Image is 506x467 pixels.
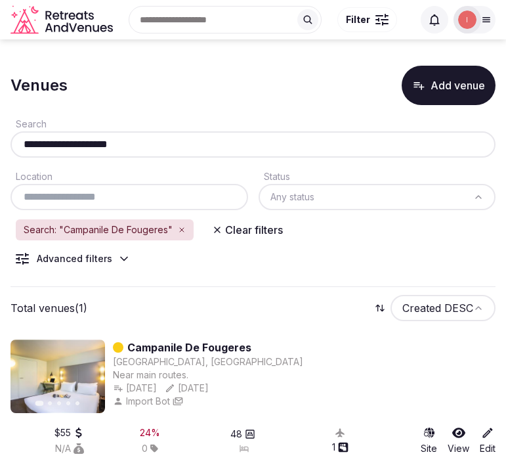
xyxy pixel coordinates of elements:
[480,426,495,455] a: Edit
[448,426,469,455] a: View
[127,340,251,355] a: Campanile De Fougeres
[35,401,44,406] button: Go to slide 1
[113,395,170,408] button: Import Bot
[337,7,397,32] button: Filter
[126,395,170,408] span: Import Bot
[11,301,87,315] p: Total venues (1)
[11,74,68,97] h1: Venues
[11,5,116,35] a: Visit the homepage
[402,66,495,105] button: Add venue
[458,11,476,29] img: Irene Gonzales
[230,428,242,441] span: 48
[11,5,116,35] svg: Retreats and Venues company logo
[140,426,160,439] button: 24%
[55,442,84,455] button: N/A
[142,442,148,455] span: 0
[11,171,53,182] label: Location
[57,401,61,405] button: Go to slide 3
[346,13,370,26] span: Filter
[75,401,79,405] button: Go to slide 5
[113,355,303,368] button: [GEOGRAPHIC_DATA], [GEOGRAPHIC_DATA]
[230,428,255,441] button: 48
[204,218,291,242] button: Clear filters
[113,382,157,395] button: [DATE]
[332,441,348,454] button: 1
[421,426,437,455] a: Site
[66,401,70,405] button: Go to slide 4
[54,426,84,439] button: $55
[140,426,160,439] div: 24 %
[11,118,47,129] label: Search
[259,171,290,182] label: Status
[165,382,209,395] button: [DATE]
[113,368,303,382] div: Near main routes.
[48,401,52,405] button: Go to slide 2
[11,340,105,413] img: Featured image for Campanile De Fougeres
[24,223,173,236] span: Search: "Campanile De Fougeres"
[37,252,112,265] div: Advanced filters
